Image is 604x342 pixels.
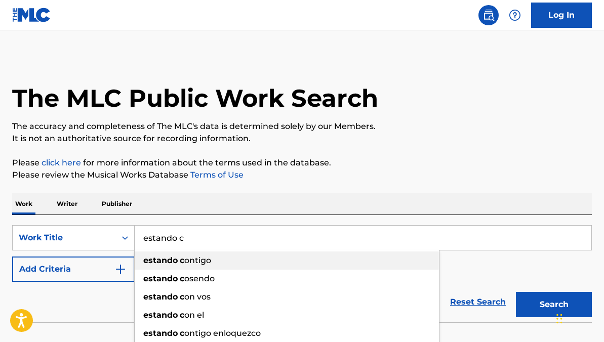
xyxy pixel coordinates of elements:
[54,193,80,215] p: Writer
[143,292,178,302] strong: estando
[556,304,562,334] div: Drag
[180,255,184,265] strong: c
[19,232,110,244] div: Work Title
[143,310,178,320] strong: estando
[553,293,604,342] iframe: Chat Widget
[184,292,211,302] span: on vos
[180,292,184,302] strong: c
[143,274,178,283] strong: estando
[114,263,127,275] img: 9d2ae6d4665cec9f34b9.svg
[184,255,211,265] span: ontigo
[445,291,511,313] a: Reset Search
[184,310,204,320] span: on el
[42,158,81,167] a: click here
[531,3,592,28] a: Log In
[180,310,184,320] strong: c
[509,9,521,21] img: help
[184,328,261,338] span: ontigo enloquezco
[12,133,592,145] p: It is not an authoritative source for recording information.
[482,9,495,21] img: search
[180,274,184,283] strong: c
[12,193,35,215] p: Work
[12,83,378,113] h1: The MLC Public Work Search
[188,170,244,180] a: Terms of Use
[143,328,178,338] strong: estando
[12,157,592,169] p: Please for more information about the terms used in the database.
[180,328,184,338] strong: c
[12,225,592,322] form: Search Form
[478,5,499,25] a: Public Search
[516,292,592,317] button: Search
[505,5,525,25] div: Help
[12,8,51,22] img: MLC Logo
[12,256,135,282] button: Add Criteria
[12,169,592,181] p: Please review the Musical Works Database
[184,274,215,283] span: osendo
[12,120,592,133] p: The accuracy and completeness of The MLC's data is determined solely by our Members.
[143,255,178,265] strong: estando
[99,193,135,215] p: Publisher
